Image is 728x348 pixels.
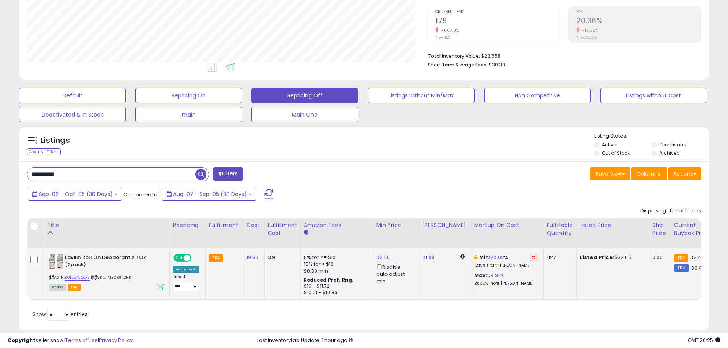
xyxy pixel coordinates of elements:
[659,150,680,156] label: Archived
[49,254,63,269] img: 516eKrtBtJL._SL40_.jpg
[576,16,701,27] h2: 20.36%
[435,16,560,27] h2: 179
[580,254,615,261] b: Listed Price:
[674,264,689,272] small: FBM
[65,337,98,344] a: Terms of Use
[39,190,113,198] span: Sep-06 - Oct-05 (30 Days)
[435,10,560,14] span: Ordered Items
[602,150,630,156] label: Out of Stock
[213,167,243,181] button: Filters
[674,254,688,262] small: FBA
[668,167,701,180] button: Actions
[19,107,126,122] button: Deactivated & In Stock
[631,167,667,180] button: Columns
[8,337,133,344] div: seller snap | |
[246,221,261,229] div: Cost
[474,281,538,286] p: 28.36% Profit [PERSON_NAME]
[422,254,435,261] a: 41.99
[8,337,36,344] strong: Copyright
[602,141,616,148] label: Active
[590,167,630,180] button: Save View
[652,254,665,261] div: 0.00
[123,191,159,198] span: Compared to:
[474,254,538,268] div: %
[428,53,480,59] b: Total Inventory Value:
[428,51,696,60] li: $23,558
[190,255,203,261] span: OFF
[474,263,538,268] p: 12.19% Profit [PERSON_NAME]
[246,254,259,261] a: 19.88
[422,221,468,229] div: [PERSON_NAME]
[688,337,720,344] span: 2025-10-7 20:25 GMT
[49,254,164,290] div: ASIN:
[209,221,240,229] div: Fulfillment
[640,207,701,215] div: Displaying 1 to 1 of 1 items
[428,62,488,68] b: Short Term Storage Fees:
[580,221,646,229] div: Listed Price
[91,274,131,280] span: | SKU: MB0011 2PK
[68,284,81,291] span: FBA
[376,263,413,285] div: Disable auto adjust min
[600,88,707,103] button: Listings without Cost
[580,254,643,261] div: $32.66
[209,254,223,262] small: FBA
[251,107,358,122] button: Main One
[304,290,367,296] div: $10.01 - $10.83
[257,337,720,344] div: Last InventoryLab Update: 1 hour ago.
[479,254,491,261] b: Min:
[376,254,390,261] a: 32.66
[135,88,242,103] button: Repricing On
[27,148,61,155] div: Clear All Filters
[304,221,370,229] div: Amazon Fees
[368,88,474,103] button: Listings without Min/Max
[376,221,416,229] div: Min Price
[439,28,459,33] small: -60.40%
[304,283,367,290] div: $10 - $11.72
[474,221,540,229] div: Markup on Cost
[65,274,90,281] a: B01J8XJODS
[304,268,367,275] div: $0.30 min
[691,264,705,272] span: 30.46
[580,28,598,33] small: -13.55%
[32,311,88,318] span: Show: entries
[636,170,660,178] span: Columns
[135,107,242,122] button: main
[173,221,202,229] div: Repricing
[435,35,450,40] small: Prev: 452
[489,61,505,68] span: $30.38
[490,254,504,261] a: 20.02
[173,266,199,273] div: Amazon AI
[19,88,126,103] button: Default
[251,88,358,103] button: Repricing Off
[268,254,295,261] div: 3.9
[474,272,538,286] div: %
[41,135,70,146] h5: Listings
[576,10,701,14] span: ROI
[471,218,543,248] th: The percentage added to the cost of goods (COGS) that forms the calculator for Min & Max prices.
[162,188,256,201] button: Aug-07 - Sep-05 (30 Days)
[268,221,297,237] div: Fulfillment Cost
[304,229,308,236] small: Amazon Fees.
[99,337,133,344] a: Privacy Policy
[690,254,701,261] span: 32.4
[659,141,688,148] label: Deactivated
[594,133,709,140] p: Listing States:
[173,274,199,291] div: Preset:
[65,254,158,270] b: Lavilin Roll On Deodorant 2.1 OZ (2pack)
[547,254,571,261] div: 1127
[304,277,354,283] b: Reduced Prof. Rng.
[174,255,184,261] span: ON
[47,221,166,229] div: Title
[674,221,713,237] div: Current Buybox Price
[304,261,367,268] div: 15% for > $10
[474,272,488,279] b: Max:
[484,88,591,103] button: Non Competitive
[49,284,66,291] span: All listings currently available for purchase on Amazon
[487,272,499,279] a: 59.91
[576,35,597,40] small: Prev: 23.55%
[547,221,573,237] div: Fulfillable Quantity
[173,190,247,198] span: Aug-07 - Sep-05 (30 Days)
[652,221,668,237] div: Ship Price
[28,188,122,201] button: Sep-06 - Oct-05 (30 Days)
[304,254,367,261] div: 8% for <= $10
